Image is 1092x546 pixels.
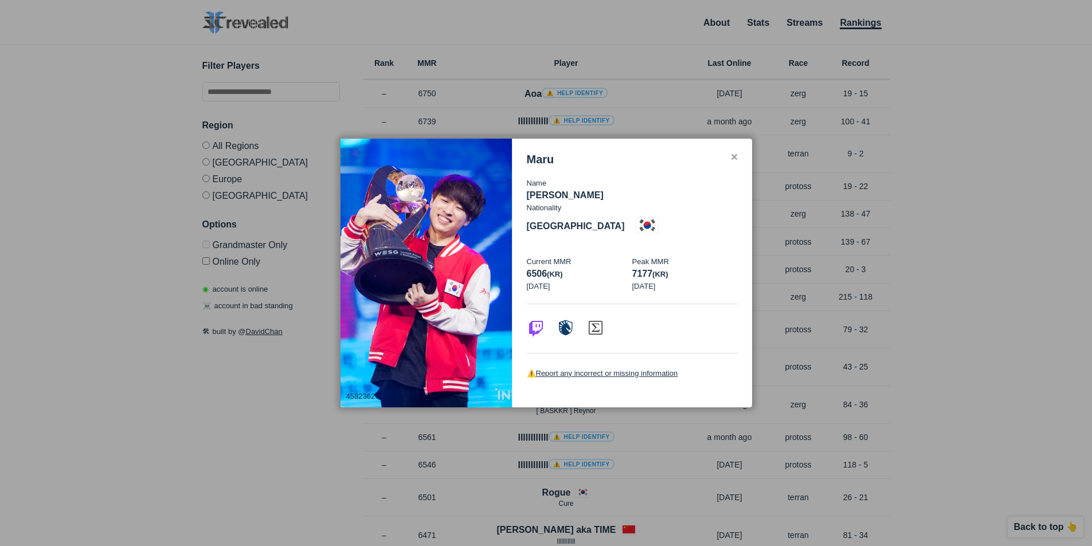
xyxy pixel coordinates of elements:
a: Visit Liquidpedia profile [557,329,575,339]
div: ✕ [730,153,738,162]
p: Current MMR [527,256,632,268]
img: icon-liquidpedia.02c3dfcd.svg [557,319,575,337]
p: Peak MMR [632,256,738,268]
a: Visit Aligulac profile [586,329,605,339]
img: i1527732375094471.jpeg [340,139,512,408]
p: Nationality [527,202,562,214]
a: Report any incorrect or missing information [536,369,678,378]
p: ⚠️ [527,368,738,379]
p: [PERSON_NAME] [527,188,738,202]
a: Visit Twitch profile [527,329,545,339]
p: [DATE] [632,281,738,292]
p: 7177 [632,267,738,281]
span: (kr) [652,270,668,278]
h3: Maru [527,153,554,166]
img: icon-twitch.7daa0e80.svg [527,319,545,337]
img: icon-aligulac.ac4eb113.svg [586,319,605,337]
p: 4582362 [346,391,375,402]
p: Name [527,178,738,189]
span: (kr) [547,270,562,278]
p: [GEOGRAPHIC_DATA] [527,219,625,233]
span: [DATE] [527,282,550,290]
p: 6506 [527,267,632,281]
